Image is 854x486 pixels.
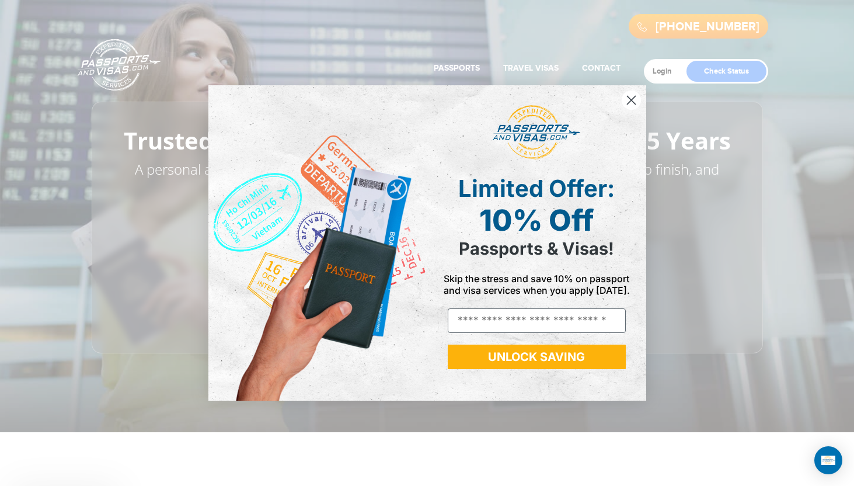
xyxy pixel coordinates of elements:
[814,446,842,474] div: Open Intercom Messenger
[208,85,427,401] img: de9cda0d-0715-46ca-9a25-073762a91ba7.png
[459,238,614,259] span: Passports & Visas!
[493,105,580,160] img: passports and visas
[479,203,594,238] span: 10% Off
[448,345,626,369] button: UNLOCK SAVING
[444,273,630,296] span: Skip the stress and save 10% on passport and visa services when you apply [DATE].
[621,90,642,110] button: Close dialog
[458,174,615,203] span: Limited Offer:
